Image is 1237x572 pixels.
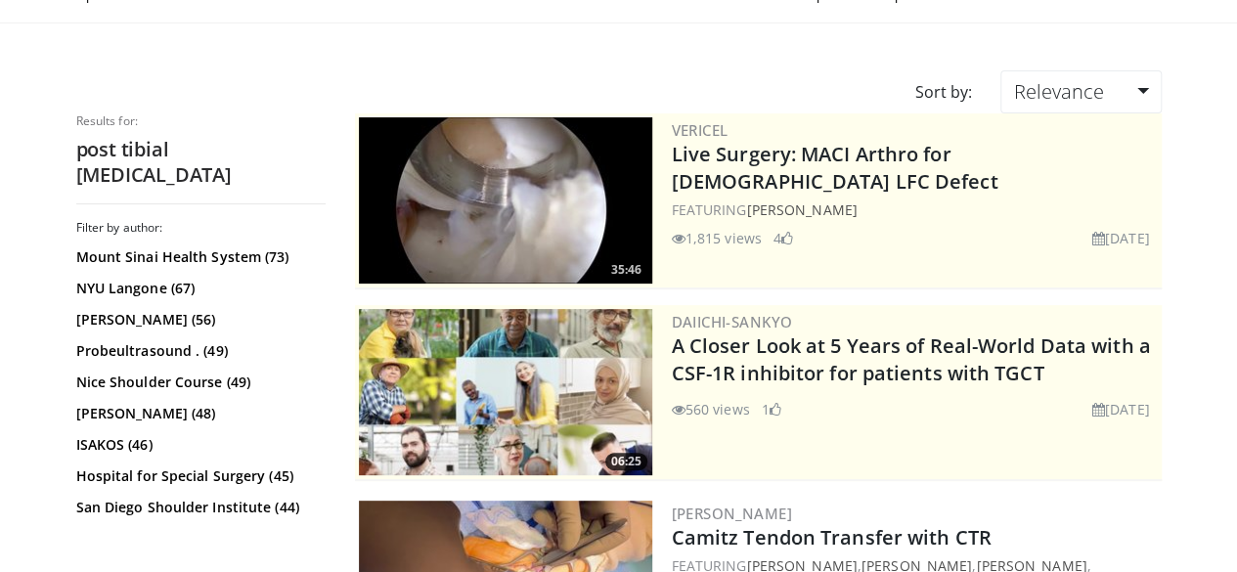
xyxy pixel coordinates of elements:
a: Hospital for Special Surgery (45) [76,466,321,486]
div: Sort by: [900,70,986,113]
a: ISAKOS (46) [76,435,321,455]
a: [PERSON_NAME] (56) [76,310,321,330]
a: Probeultrasound . (49) [76,341,321,361]
a: Live Surgery: MACI Arthro for [DEMOGRAPHIC_DATA] LFC Defect [672,141,998,195]
a: [PERSON_NAME] (48) [76,404,321,423]
a: San Diego Shoulder Institute (44) [76,498,321,517]
a: [PERSON_NAME] [672,504,792,523]
h3: Filter by author: [76,220,326,236]
span: 06:25 [605,453,647,470]
p: Results for: [76,113,326,129]
li: 560 views [672,399,750,419]
a: Camitz Tendon Transfer with CTR [672,524,992,550]
a: Nice Shoulder Course (49) [76,373,321,392]
a: Mount Sinai Health System (73) [76,247,321,267]
h2: post tibial [MEDICAL_DATA] [76,137,326,188]
li: 1 [762,399,781,419]
li: 1,815 views [672,228,762,248]
a: Vericel [672,120,729,140]
a: 35:46 [359,117,652,284]
a: 06:25 [359,309,652,475]
a: Daiichi-Sankyo [672,312,793,331]
li: 4 [773,228,793,248]
span: Relevance [1013,78,1103,105]
a: NYU Langone (67) [76,279,321,298]
span: 35:46 [605,261,647,279]
img: 93c22cae-14d1-47f0-9e4a-a244e824b022.png.300x170_q85_crop-smart_upscale.jpg [359,309,652,475]
img: eb023345-1e2d-4374-a840-ddbc99f8c97c.300x170_q85_crop-smart_upscale.jpg [359,117,652,284]
a: [PERSON_NAME] [746,200,857,219]
div: FEATURING [672,199,1158,220]
li: [DATE] [1092,228,1150,248]
a: A Closer Look at 5 Years of Real-World Data with a CSF-1R inhibitor for patients with TGCT [672,332,1151,386]
li: [DATE] [1092,399,1150,419]
a: Relevance [1000,70,1161,113]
